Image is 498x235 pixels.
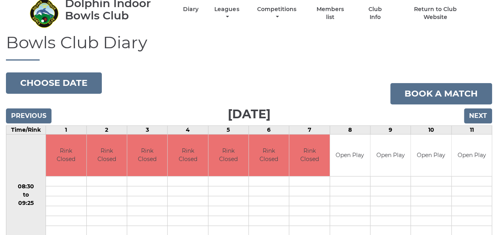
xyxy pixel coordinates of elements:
[6,72,102,94] button: Choose date
[402,6,469,21] a: Return to Club Website
[330,126,370,135] td: 8
[6,108,52,123] input: Previous
[248,126,289,135] td: 6
[452,135,492,176] td: Open Play
[168,126,208,135] td: 4
[411,135,451,176] td: Open Play
[249,135,289,176] td: Rink Closed
[363,6,388,21] a: Club Info
[255,6,298,21] a: Competitions
[127,126,167,135] td: 3
[212,6,241,21] a: Leagues
[464,108,492,123] input: Next
[289,135,329,176] td: Rink Closed
[312,6,348,21] a: Members list
[46,126,86,135] td: 1
[46,135,86,176] td: Rink Closed
[6,33,492,61] h1: Bowls Club Diary
[289,126,330,135] td: 7
[330,135,370,176] td: Open Play
[127,135,167,176] td: Rink Closed
[208,126,248,135] td: 5
[370,135,410,176] td: Open Play
[86,126,127,135] td: 2
[183,6,198,13] a: Diary
[6,126,46,135] td: Time/Rink
[411,126,451,135] td: 10
[370,126,410,135] td: 9
[390,83,492,104] a: Book a match
[451,126,492,135] td: 11
[87,135,127,176] td: Rink Closed
[208,135,248,176] td: Rink Closed
[168,135,208,176] td: Rink Closed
